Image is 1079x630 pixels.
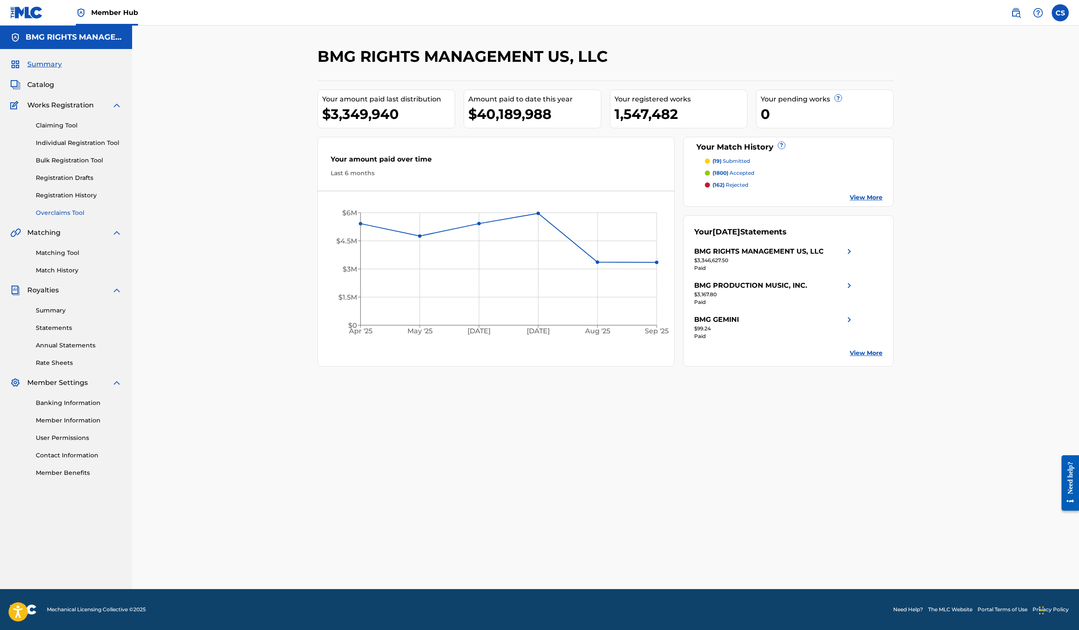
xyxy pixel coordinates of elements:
[645,327,669,335] tspan: Sep '25
[36,416,122,425] a: Member Information
[761,104,893,124] div: 0
[694,280,807,291] div: BMG PRODUCTION MUSIC, INC.
[1030,4,1047,21] div: Help
[1007,4,1024,21] a: Public Search
[36,399,122,407] a: Banking Information
[694,315,854,340] a: BMG GEMINIright chevron icon$99.24Paid
[1033,606,1069,613] a: Privacy Policy
[713,169,754,177] p: accepted
[36,451,122,460] a: Contact Information
[36,121,122,130] a: Claiming Tool
[713,170,728,176] span: (1800)
[36,468,122,477] a: Member Benefits
[407,327,433,335] tspan: May '25
[10,228,21,238] img: Matching
[317,47,612,66] h2: BMG RIGHTS MANAGEMENT US, LLC
[615,94,747,104] div: Your registered works
[10,32,20,43] img: Accounts
[10,378,20,388] img: Member Settings
[36,208,122,217] a: Overclaims Tool
[1036,589,1079,630] iframe: Chat Widget
[342,209,357,217] tspan: $6M
[527,327,550,335] tspan: [DATE]
[10,6,43,19] img: MLC Logo
[705,157,883,165] a: (19) submitted
[694,315,739,325] div: BMG GEMINI
[349,327,372,335] tspan: Apr '25
[10,59,62,69] a: SummarySummary
[36,249,122,257] a: Matching Tool
[343,265,357,273] tspan: $3M
[694,246,824,257] div: BMG RIGHTS MANAGEMENT US, LLC
[10,59,20,69] img: Summary
[844,246,854,257] img: right chevron icon
[713,181,748,189] p: rejected
[36,358,122,367] a: Rate Sheets
[694,264,854,272] div: Paid
[36,173,122,182] a: Registration Drafts
[1055,449,1079,517] iframe: Resource Center
[694,280,854,306] a: BMG PRODUCTION MUSIC, INC.right chevron icon$3,167.80Paid
[36,306,122,315] a: Summary
[26,32,122,42] h5: BMG RIGHTS MANAGEMENT US, LLC
[322,104,455,124] div: $3,349,940
[10,604,37,615] img: logo
[778,142,785,149] span: ?
[348,321,357,329] tspan: $0
[468,94,601,104] div: Amount paid to date this year
[978,606,1027,613] a: Portal Terms of Use
[468,104,601,124] div: $40,189,988
[36,433,122,442] a: User Permissions
[844,315,854,325] img: right chevron icon
[585,327,610,335] tspan: Aug '25
[36,156,122,165] a: Bulk Registration Tool
[36,191,122,200] a: Registration History
[467,327,490,335] tspan: [DATE]
[27,59,62,69] span: Summary
[36,324,122,332] a: Statements
[10,100,21,110] img: Works Registration
[338,293,357,301] tspan: $1.5M
[713,227,740,237] span: [DATE]
[27,80,54,90] span: Catalog
[27,285,59,295] span: Royalties
[322,94,455,104] div: Your amount paid last distribution
[331,154,661,169] div: Your amount paid over time
[850,193,883,202] a: View More
[36,266,122,275] a: Match History
[694,291,854,298] div: $3,167.80
[91,8,138,17] span: Member Hub
[835,95,842,101] span: ?
[1011,8,1021,18] img: search
[694,257,854,264] div: $3,346,627.50
[10,80,20,90] img: Catalog
[76,8,86,18] img: Top Rightsholder
[27,100,94,110] span: Works Registration
[713,157,750,165] p: submitted
[36,139,122,147] a: Individual Registration Tool
[27,228,61,238] span: Matching
[1039,598,1044,623] div: Drag
[36,341,122,350] a: Annual Statements
[1052,4,1069,21] div: User Menu
[615,104,747,124] div: 1,547,482
[694,142,883,153] div: Your Match History
[336,237,357,245] tspan: $4.5M
[694,298,854,306] div: Paid
[893,606,923,613] a: Need Help?
[47,606,146,613] span: Mechanical Licensing Collective © 2025
[694,332,854,340] div: Paid
[1033,8,1043,18] img: help
[112,228,122,238] img: expand
[112,285,122,295] img: expand
[112,100,122,110] img: expand
[761,94,893,104] div: Your pending works
[331,169,661,178] div: Last 6 months
[112,378,122,388] img: expand
[850,349,883,358] a: View More
[27,378,88,388] span: Member Settings
[844,280,854,291] img: right chevron icon
[694,226,787,238] div: Your Statements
